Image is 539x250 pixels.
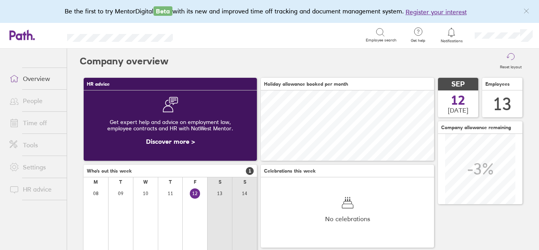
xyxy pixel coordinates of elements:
span: Employees [485,81,510,87]
a: Notifications [439,27,464,43]
div: M [94,179,98,185]
div: Be the first to try MentorDigital with its new and improved time off tracking and document manage... [65,6,475,17]
span: Beta [153,6,172,16]
div: F [194,179,197,185]
span: Holiday allowance booked per month [264,81,348,87]
a: People [3,93,67,109]
a: Settings [3,159,67,175]
span: No celebrations [325,215,370,222]
button: Reset layout [495,49,526,74]
div: T [169,179,172,185]
div: Search [194,31,214,38]
label: Reset layout [495,62,526,70]
a: HR advice [3,181,67,197]
span: [DATE] [448,107,468,114]
a: Tools [3,137,67,153]
h2: Company overview [80,49,168,74]
span: 12 [451,94,465,107]
span: SEP [451,80,465,88]
button: Register your interest [406,7,467,17]
div: W [143,179,148,185]
span: Celebrations this week [264,168,316,174]
a: Time off [3,115,67,131]
div: T [119,179,122,185]
div: Get expert help and advice on employment law, employee contracts and HR with NatWest Mentor. [90,113,251,138]
span: Who's out this week [87,168,132,174]
a: Overview [3,71,67,86]
a: Discover more > [146,137,195,145]
span: Employee search [366,38,397,43]
span: Notifications [439,39,464,43]
span: 1 [246,167,254,175]
div: S [219,179,221,185]
span: Company allowance remaining [441,125,511,130]
div: S [243,179,246,185]
div: 13 [493,94,512,114]
span: Get help [405,38,431,43]
span: HR advice [87,81,110,87]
